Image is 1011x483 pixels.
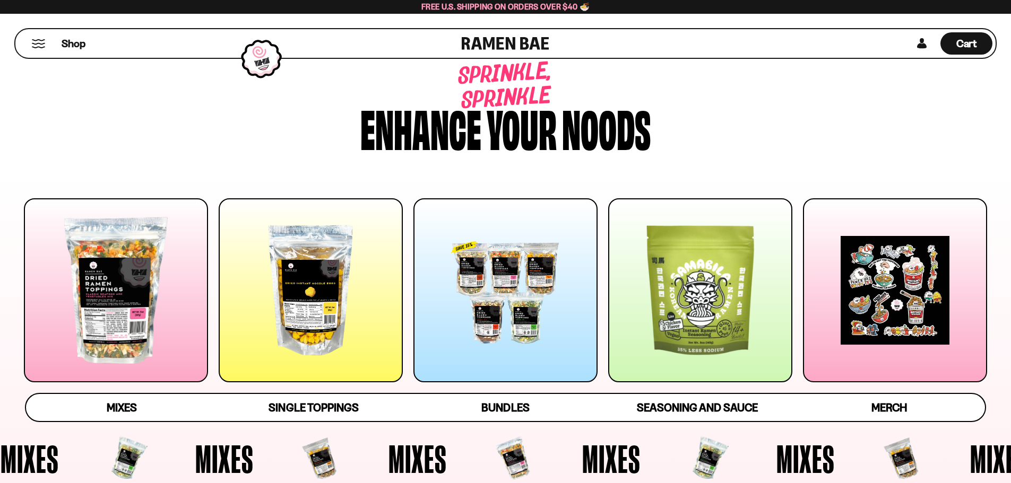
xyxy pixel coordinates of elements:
a: Seasoning and Sauce [601,394,793,421]
span: Mixes [673,439,732,478]
span: Cart [956,37,977,50]
div: your [487,102,557,152]
a: Shop [62,32,85,55]
span: Mixes [286,439,344,478]
span: Mixes [479,439,537,478]
span: Shop [62,37,85,51]
span: Seasoning and Sauce [637,401,757,414]
span: Single Toppings [269,401,358,414]
span: Merch [871,401,907,414]
span: Mixes [867,439,925,478]
a: Merch [793,394,985,421]
span: Bundles [481,401,529,414]
div: Enhance [360,102,481,152]
a: Single Toppings [218,394,409,421]
span: Mixes [107,401,137,414]
a: Bundles [410,394,601,421]
a: Cart [940,29,992,58]
span: Mixes [92,439,150,478]
span: Free U.S. Shipping on Orders over $40 🍜 [421,2,590,12]
button: Mobile Menu Trigger [31,39,46,48]
div: noods [562,102,651,152]
a: Mixes [26,394,218,421]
